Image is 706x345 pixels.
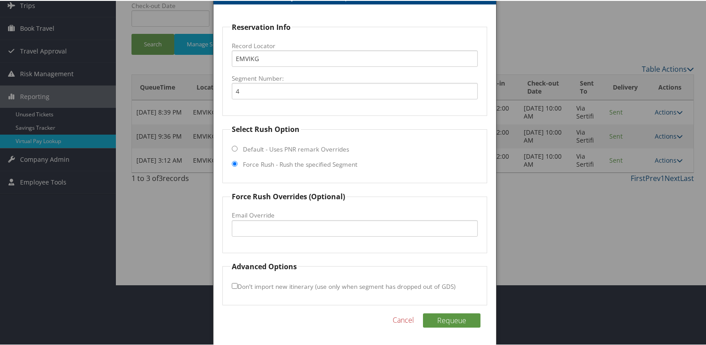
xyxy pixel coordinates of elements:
[423,312,480,327] button: Requeue
[393,314,414,324] a: Cancel
[232,41,478,49] label: Record Locator
[232,73,478,82] label: Segment Number:
[232,282,238,288] input: Don't import new itinerary (use only when segment has dropped out of GDS)
[230,190,346,201] legend: Force Rush Overrides (Optional)
[232,210,478,219] label: Email Override
[230,260,298,271] legend: Advanced Options
[243,159,357,168] label: Force Rush - Rush the specified Segment
[230,21,292,32] legend: Reservation Info
[243,144,349,153] label: Default - Uses PNR remark Overrides
[232,277,456,294] label: Don't import new itinerary (use only when segment has dropped out of GDS)
[230,123,301,134] legend: Select Rush Option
